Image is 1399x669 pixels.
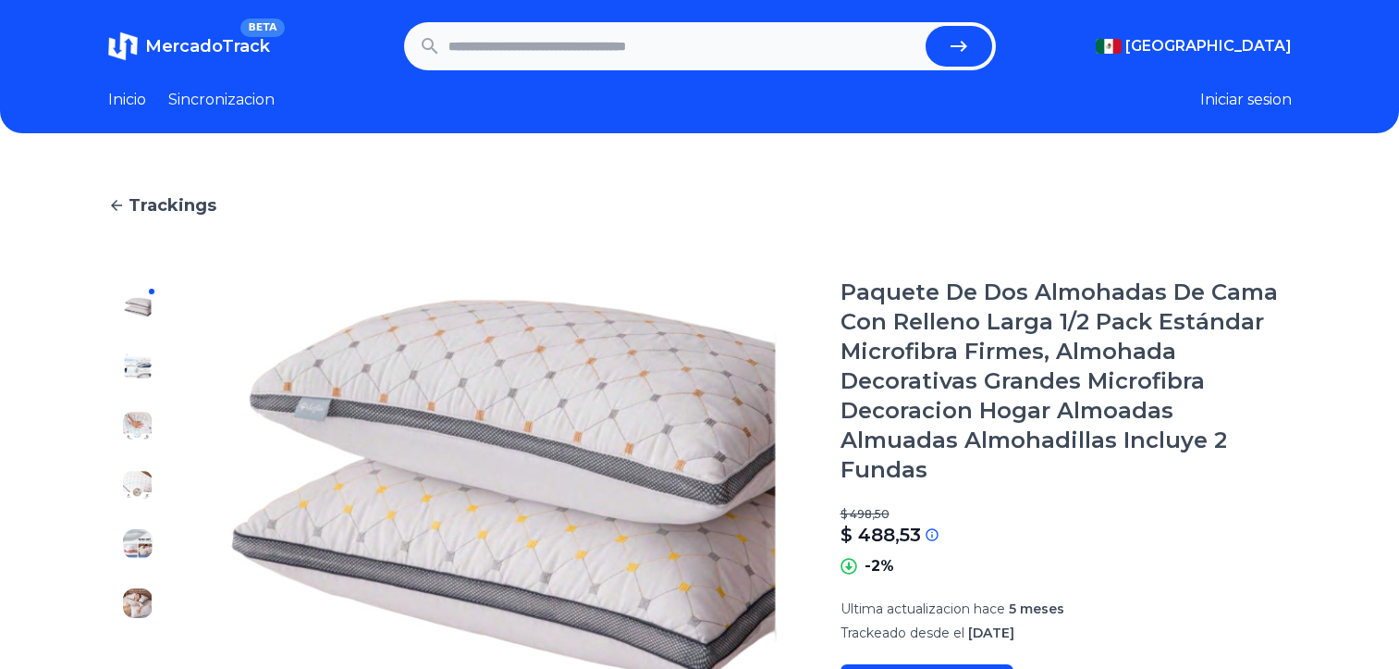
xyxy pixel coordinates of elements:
img: Paquete De Dos Almohadas De Cama Con Relleno Larga 1/2 Pack Estándar Microfibra Firmes, Almohada ... [123,470,153,500]
img: Paquete De Dos Almohadas De Cama Con Relleno Larga 1/2 Pack Estándar Microfibra Firmes, Almohada ... [123,529,153,559]
p: $ 498,50 [841,507,1292,522]
img: Paquete De Dos Almohadas De Cama Con Relleno Larga 1/2 Pack Estándar Microfibra Firmes, Almohada ... [123,352,153,381]
img: Mexico [1096,39,1122,54]
a: MercadoTrackBETA [108,31,270,61]
span: [GEOGRAPHIC_DATA] [1125,35,1292,57]
span: BETA [240,19,284,37]
a: Trackings [108,192,1292,218]
h1: Paquete De Dos Almohadas De Cama Con Relleno Larga 1/2 Pack Estándar Microfibra Firmes, Almohada ... [841,278,1292,485]
span: [DATE] [968,625,1014,641]
a: Inicio [108,89,146,111]
img: Paquete De Dos Almohadas De Cama Con Relleno Larga 1/2 Pack Estándar Microfibra Firmes, Almohada ... [123,588,153,618]
button: Iniciar sesion [1200,89,1292,111]
span: Trackings [129,192,216,218]
img: MercadoTrack [108,31,138,61]
img: Paquete De Dos Almohadas De Cama Con Relleno Larga 1/2 Pack Estándar Microfibra Firmes, Almohada ... [123,411,153,440]
span: MercadoTrack [145,36,270,56]
span: Trackeado desde el [841,625,964,641]
a: Sincronizacion [168,89,275,111]
button: [GEOGRAPHIC_DATA] [1096,35,1292,57]
p: $ 488,53 [841,522,921,548]
img: Paquete De Dos Almohadas De Cama Con Relleno Larga 1/2 Pack Estándar Microfibra Firmes, Almohada ... [123,292,153,322]
p: -2% [865,555,894,577]
span: Ultima actualizacion hace [841,601,1005,617]
span: 5 meses [1009,601,1064,617]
